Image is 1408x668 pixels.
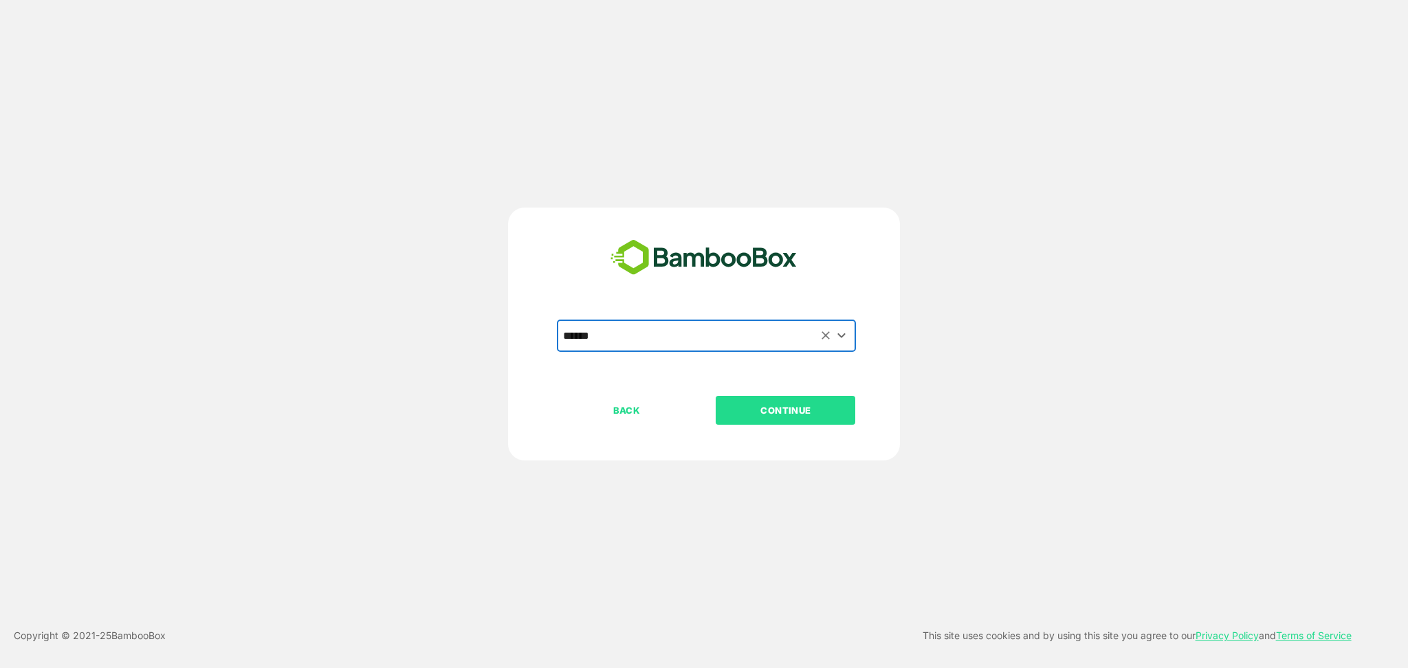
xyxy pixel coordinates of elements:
[833,326,851,345] button: Open
[923,627,1352,644] p: This site uses cookies and by using this site you agree to our and
[716,396,855,425] button: CONTINUE
[14,627,166,644] p: Copyright © 2021- 25 BambooBox
[818,328,834,344] button: Clear
[557,396,696,425] button: BACK
[717,403,855,418] p: CONTINUE
[558,403,696,418] p: BACK
[1276,630,1352,641] a: Terms of Service
[1196,630,1259,641] a: Privacy Policy
[603,235,804,280] img: bamboobox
